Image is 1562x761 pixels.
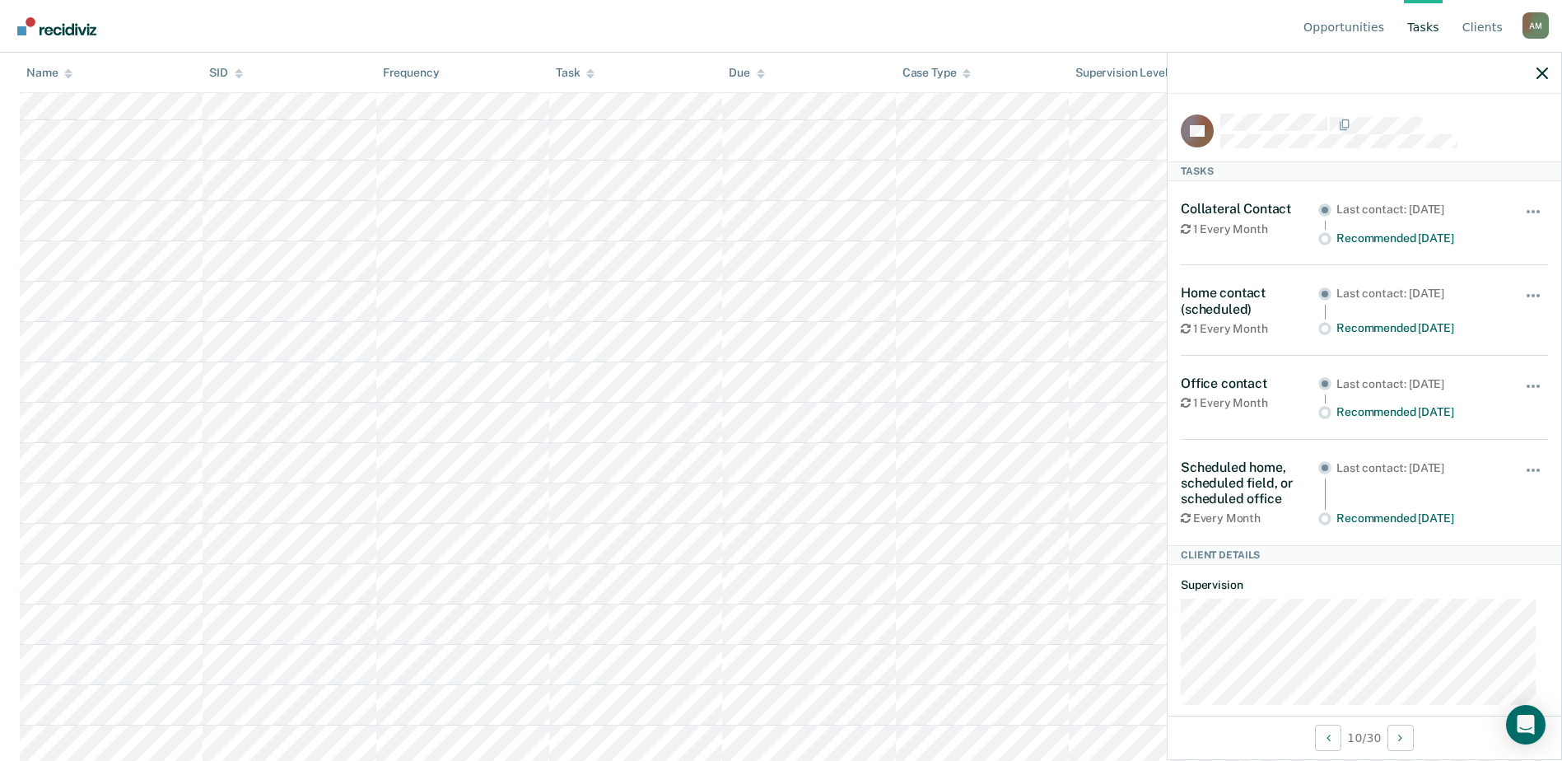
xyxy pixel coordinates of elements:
div: Office contact [1181,376,1318,391]
div: Recommended [DATE] [1336,405,1502,419]
div: Supervision Level [1075,66,1183,80]
div: 1 Every Month [1181,322,1318,336]
dt: Supervision [1181,578,1548,592]
div: Last contact: [DATE] [1336,203,1502,217]
div: Name [26,66,72,80]
div: Recommended [DATE] [1336,511,1502,525]
div: Last contact: [DATE] [1336,377,1502,391]
div: Tasks [1168,161,1561,181]
div: Open Intercom Messenger [1506,705,1546,745]
button: Previous Client [1315,725,1341,751]
button: Next Client [1387,725,1414,751]
div: Last contact: [DATE] [1336,287,1502,301]
div: Recommended [DATE] [1336,321,1502,335]
div: 1 Every Month [1181,396,1318,410]
div: Due [729,66,765,80]
div: Scheduled home, scheduled field, or scheduled office [1181,460,1318,507]
div: Home contact (scheduled) [1181,285,1318,316]
div: Collateral Contact [1181,201,1318,217]
div: Every Month [1181,511,1318,525]
img: Recidiviz [17,17,96,35]
div: Frequency [383,66,440,80]
div: SID [209,66,243,80]
div: 10 / 30 [1168,716,1561,759]
div: Last contact: [DATE] [1336,461,1502,475]
div: Recommended [DATE] [1336,231,1502,245]
div: Client Details [1168,545,1561,565]
div: A M [1522,12,1549,39]
div: Case Type [902,66,972,80]
div: Task [556,66,594,80]
button: Profile dropdown button [1522,12,1549,39]
div: 1 Every Month [1181,222,1318,236]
